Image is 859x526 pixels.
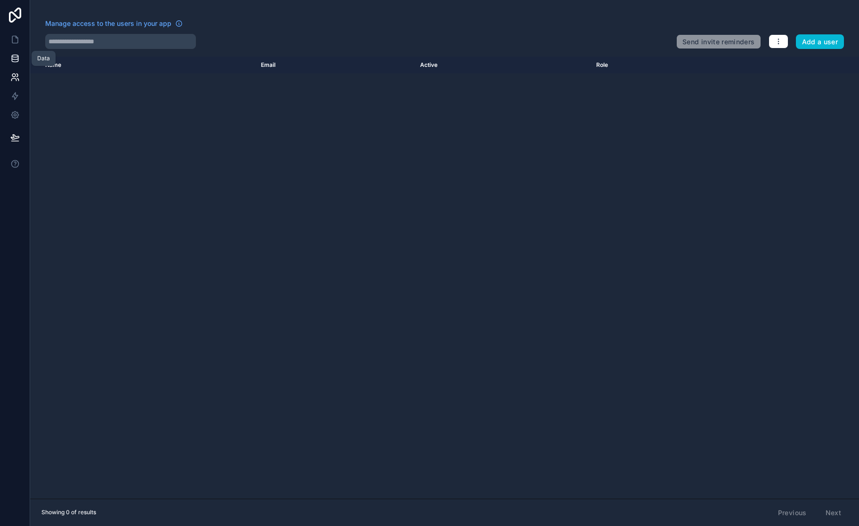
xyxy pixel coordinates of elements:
th: Role [591,57,732,73]
div: scrollable content [30,57,859,499]
span: Manage access to the users in your app [45,19,171,28]
th: Active [414,57,591,73]
span: Showing 0 of results [41,509,96,516]
a: Manage access to the users in your app [45,19,183,28]
button: Add a user [796,34,844,49]
div: Data [37,55,50,62]
th: Email [255,57,414,73]
th: Name [30,57,255,73]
